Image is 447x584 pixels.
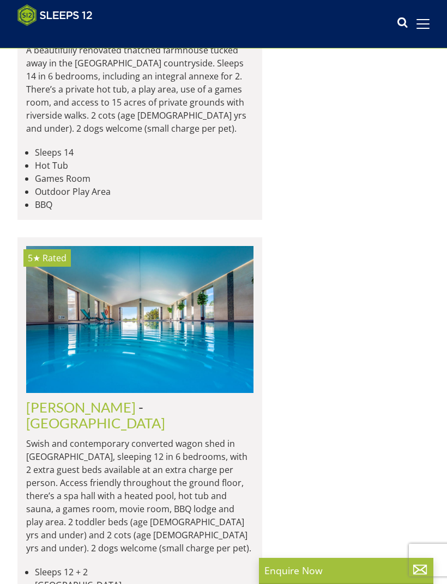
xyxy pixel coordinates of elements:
[26,246,253,392] img: shires-devon-holiday-home-accommodation-sleeps-13.original.jpg
[35,146,253,159] li: Sleeps 14
[35,172,253,185] li: Games Room
[43,252,67,264] span: Rated
[35,565,253,579] li: Sleeps 12 + 2
[26,437,253,555] p: Swish and contemporary converted wagon shed in [GEOGRAPHIC_DATA], sleeping 12 in 6 bedrooms, with...
[12,33,126,42] iframe: Customer reviews powered by Trustpilot
[28,252,40,264] span: Shires has a 5 star rating under the Quality in Tourism Scheme
[35,198,253,211] li: BBQ
[26,399,136,415] a: [PERSON_NAME]
[35,159,253,172] li: Hot Tub
[35,185,253,198] li: Outdoor Play Area
[26,246,253,392] a: 5★ Rated
[26,399,165,431] span: -
[17,4,93,26] img: Sleeps 12
[26,415,165,431] a: [GEOGRAPHIC_DATA]
[264,563,428,577] p: Enquire Now
[26,44,253,135] p: A beautifully renovated thatched farmhouse tucked away in the [GEOGRAPHIC_DATA] countryside. Slee...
